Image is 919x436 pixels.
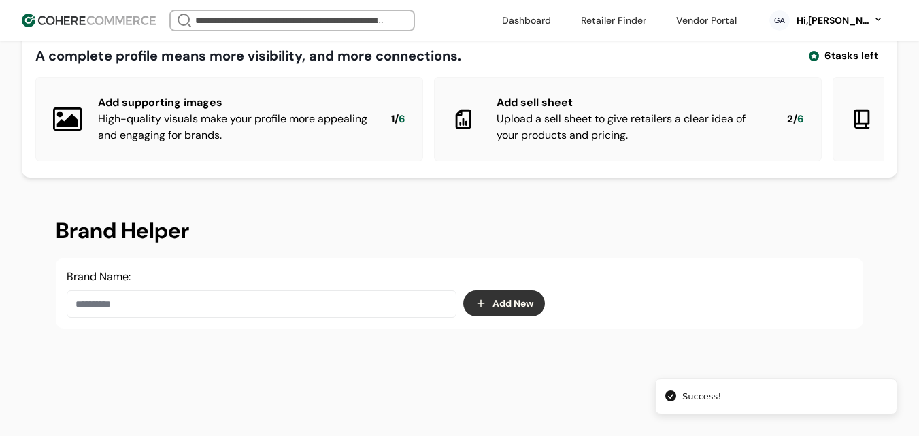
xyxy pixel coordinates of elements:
div: Add supporting images [98,95,369,111]
span: 6 tasks left [824,48,878,64]
span: 6 [399,112,405,127]
img: Cohere Logo [22,14,156,27]
div: A complete profile means more visibility, and more connections. [35,46,461,66]
div: High-quality visuals make your profile more appealing and engaging for brands. [98,111,369,144]
div: Hi, [PERSON_NAME] [795,14,870,28]
button: Add New [463,290,545,316]
span: 1 [391,112,395,127]
div: Success! [682,390,722,403]
button: Hi,[PERSON_NAME] [795,14,884,28]
h2: Brand Helper [56,214,863,247]
label: Brand Name: [67,269,131,284]
span: / [793,112,797,127]
span: / [395,112,399,127]
div: Upload a sell sheet to give retailers a clear idea of your products and pricing. [497,111,765,144]
div: Add sell sheet [497,95,765,111]
span: 6 [797,112,804,127]
span: 2 [787,112,793,127]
